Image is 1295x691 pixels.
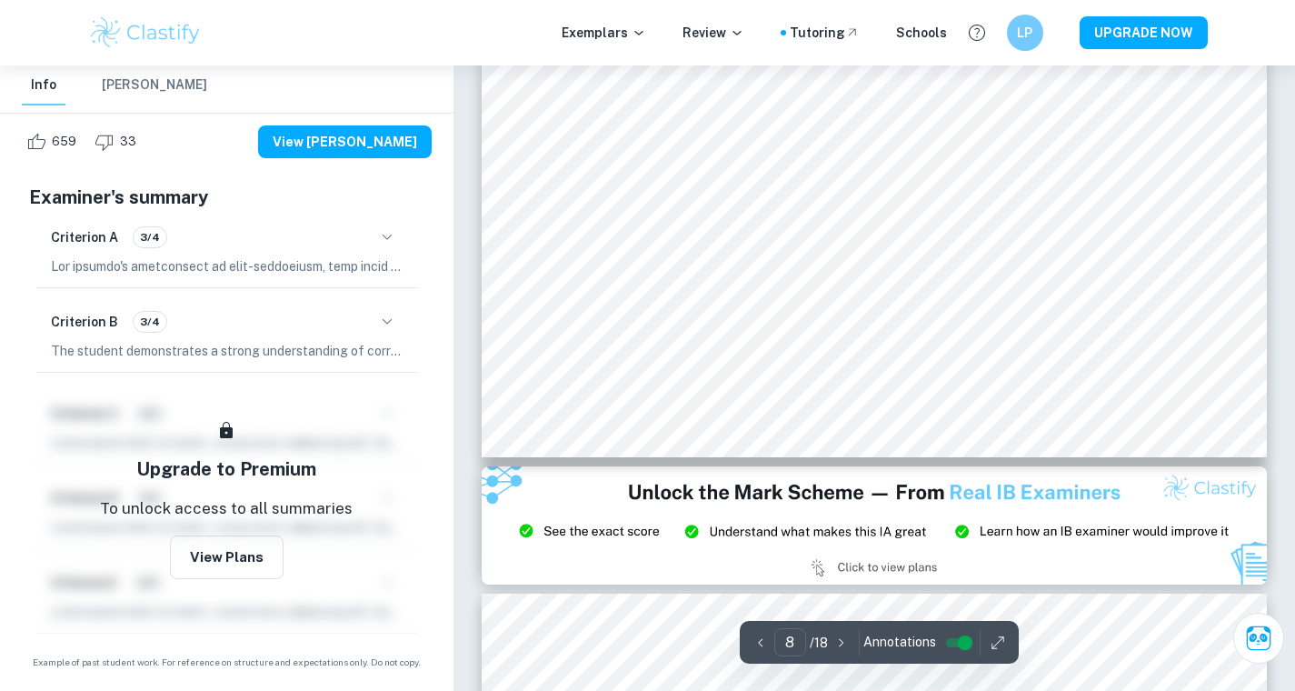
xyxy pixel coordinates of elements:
[961,17,992,48] button: Help and Feedback
[682,23,744,43] p: Review
[51,227,118,247] h6: Criterion A
[29,184,424,211] h5: Examiner's summary
[100,497,353,521] p: To unlock access to all summaries
[102,65,207,105] button: [PERSON_NAME]
[51,341,403,361] p: The student demonstrates a strong understanding of correct mathematical notation, symbols, and te...
[863,633,936,652] span: Annotations
[810,633,828,653] p: / 18
[136,456,316,483] h5: Upgrade to Premium
[51,312,118,332] h6: Criterion B
[482,466,1267,585] img: Ad
[562,23,646,43] p: Exemplars
[22,65,65,105] button: Info
[1080,16,1208,49] button: UPGRADE NOW
[170,536,284,579] button: View Plans
[88,15,204,51] img: Clastify logo
[22,656,432,669] span: Example of past student work. For reference on structure and expectations only. Do not copy.
[134,229,166,245] span: 3/4
[1007,15,1043,51] button: LP
[896,23,947,43] a: Schools
[110,133,146,151] span: 33
[22,127,86,156] div: Like
[51,256,403,276] p: Lor ipsumdo's ametconsect ad elit-seddoeiusm, temp incid utlabore etdolorem al enimadminimv, quis...
[1014,23,1035,43] h6: LP
[134,314,166,330] span: 3/4
[1233,613,1284,664] button: Ask Clai
[790,23,860,43] a: Tutoring
[42,133,86,151] span: 659
[258,125,432,158] button: View [PERSON_NAME]
[90,127,146,156] div: Dislike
